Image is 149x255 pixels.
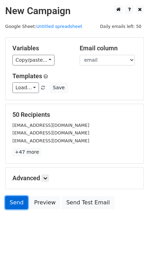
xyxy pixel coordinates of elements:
h5: Variables [12,44,69,52]
a: +47 more [12,148,41,156]
button: Save [50,82,68,93]
a: Daily emails left: 50 [98,24,144,29]
span: Daily emails left: 50 [98,23,144,30]
h5: 50 Recipients [12,111,137,119]
small: [EMAIL_ADDRESS][DOMAIN_NAME] [12,123,89,128]
small: Google Sheet: [5,24,82,29]
a: Copy/paste... [12,55,54,65]
iframe: Chat Widget [115,222,149,255]
h5: Email column [80,44,137,52]
h5: Advanced [12,174,137,182]
small: [EMAIL_ADDRESS][DOMAIN_NAME] [12,130,89,135]
a: Untitled spreadsheet [36,24,82,29]
small: [EMAIL_ADDRESS][DOMAIN_NAME] [12,138,89,143]
a: Load... [12,82,39,93]
a: Preview [30,196,60,209]
a: Send Test Email [62,196,114,209]
a: Send [5,196,28,209]
a: Templates [12,72,42,80]
h2: New Campaign [5,5,144,17]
